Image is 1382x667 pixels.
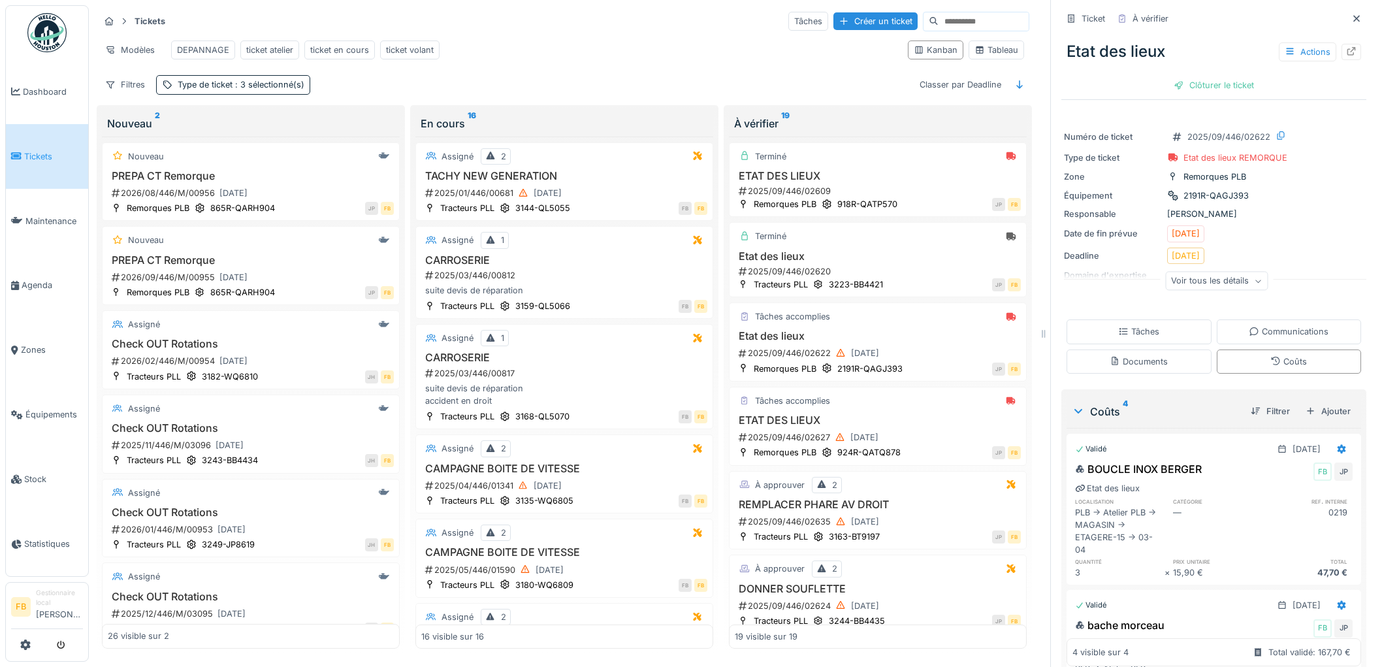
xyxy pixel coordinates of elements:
[735,330,1021,342] h3: Etat des lieux
[11,588,83,629] a: FB Gestionnaire local[PERSON_NAME]
[1075,617,1165,633] div: bache morceau
[421,284,707,297] div: suite devis de réparation
[679,579,692,592] div: FB
[1249,325,1328,338] div: Communications
[381,202,394,215] div: FB
[440,495,494,507] div: Tracteurs PLL
[1168,76,1259,94] div: Clôturer le ticket
[27,13,67,52] img: Badge_color-CXgf-gQk.svg
[6,382,88,447] a: Équipements
[202,454,258,466] div: 3243-BB4434
[127,370,181,383] div: Tracteurs PLL
[1075,600,1107,611] div: Validé
[128,402,160,415] div: Assigné
[1173,497,1262,506] h6: catégorie
[365,286,378,299] div: JP
[755,230,786,242] div: Terminé
[6,253,88,318] a: Agenda
[1334,619,1353,638] div: JP
[421,382,707,407] div: suite devis de réparation accident en droit
[110,606,394,622] div: 2025/12/446/M/03095
[992,446,1005,459] div: JP
[1072,403,1240,419] div: Coûts
[1263,557,1353,566] h6: total
[440,202,494,214] div: Tracteurs PLL
[734,116,1021,131] div: À vérifier
[1064,131,1162,143] div: Numéro de ticket
[851,347,879,359] div: [DATE]
[216,439,244,451] div: [DATE]
[992,363,1005,376] div: JP
[1183,189,1249,202] div: 2191R-QAGJ393
[755,150,786,163] div: Terminé
[365,202,378,215] div: JP
[837,363,903,375] div: 2191R-QAGJ393
[1172,227,1200,240] div: [DATE]
[1075,482,1140,495] div: Etat des lieux
[421,170,707,182] h3: TACHY NEW GENERATION
[679,300,692,313] div: FB
[155,116,160,131] sup: 2
[21,344,83,356] span: Zones
[1064,227,1162,240] div: Date de fin prévue
[992,278,1005,291] div: JP
[694,579,707,592] div: FB
[424,478,707,494] div: 2025/04/446/01341
[24,538,83,550] span: Statistiques
[1245,402,1295,420] div: Filtrer
[781,116,790,131] sup: 19
[755,310,830,323] div: Tâches accomplies
[1173,506,1262,557] div: —
[829,278,883,291] div: 3223-BB4421
[992,615,1005,628] div: JP
[424,185,707,201] div: 2025/01/446/00681
[110,185,394,201] div: 2026/08/446/M/00956
[851,600,879,612] div: [DATE]
[25,408,83,421] span: Équipements
[381,286,394,299] div: FB
[128,234,164,246] div: Nouveau
[694,410,707,423] div: FB
[468,116,476,131] sup: 16
[536,564,564,576] div: [DATE]
[1061,35,1366,69] div: Etat des lieux
[440,579,494,591] div: Tracteurs PLL
[754,530,808,543] div: Tracteurs PLL
[108,338,394,350] h3: Check OUT Rotations
[501,332,504,344] div: 1
[128,487,160,499] div: Assigné
[310,44,369,56] div: ticket en cours
[754,198,816,210] div: Remorques PLB
[1075,497,1165,506] h6: localisation
[381,370,394,383] div: FB
[6,512,88,576] a: Statistiques
[694,300,707,313] div: FB
[6,447,88,512] a: Stock
[737,345,1021,361] div: 2025/09/446/02622
[108,422,394,434] h3: Check OUT Rotations
[217,608,246,620] div: [DATE]
[992,198,1005,211] div: JP
[386,44,434,56] div: ticket volant
[515,495,573,507] div: 3135-WQ6805
[534,187,562,199] div: [DATE]
[210,286,275,299] div: 865R-QARH904
[754,363,816,375] div: Remorques PLB
[11,597,31,617] li: FB
[36,588,83,626] li: [PERSON_NAME]
[515,579,573,591] div: 3180-WQ6809
[365,370,378,383] div: JH
[202,370,258,383] div: 3182-WQ6810
[735,170,1021,182] h3: ETAT DES LIEUX
[1064,250,1162,262] div: Deadline
[127,623,181,635] div: Tracteurs PLL
[832,479,837,491] div: 2
[1082,12,1105,25] div: Ticket
[833,12,918,30] div: Créer un ticket
[99,41,161,59] div: Modèles
[837,446,901,459] div: 924R-QATQ878
[754,615,808,627] div: Tracteurs PLL
[501,442,506,455] div: 2
[515,410,570,423] div: 3168-QL5070
[1064,208,1162,220] div: Responsable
